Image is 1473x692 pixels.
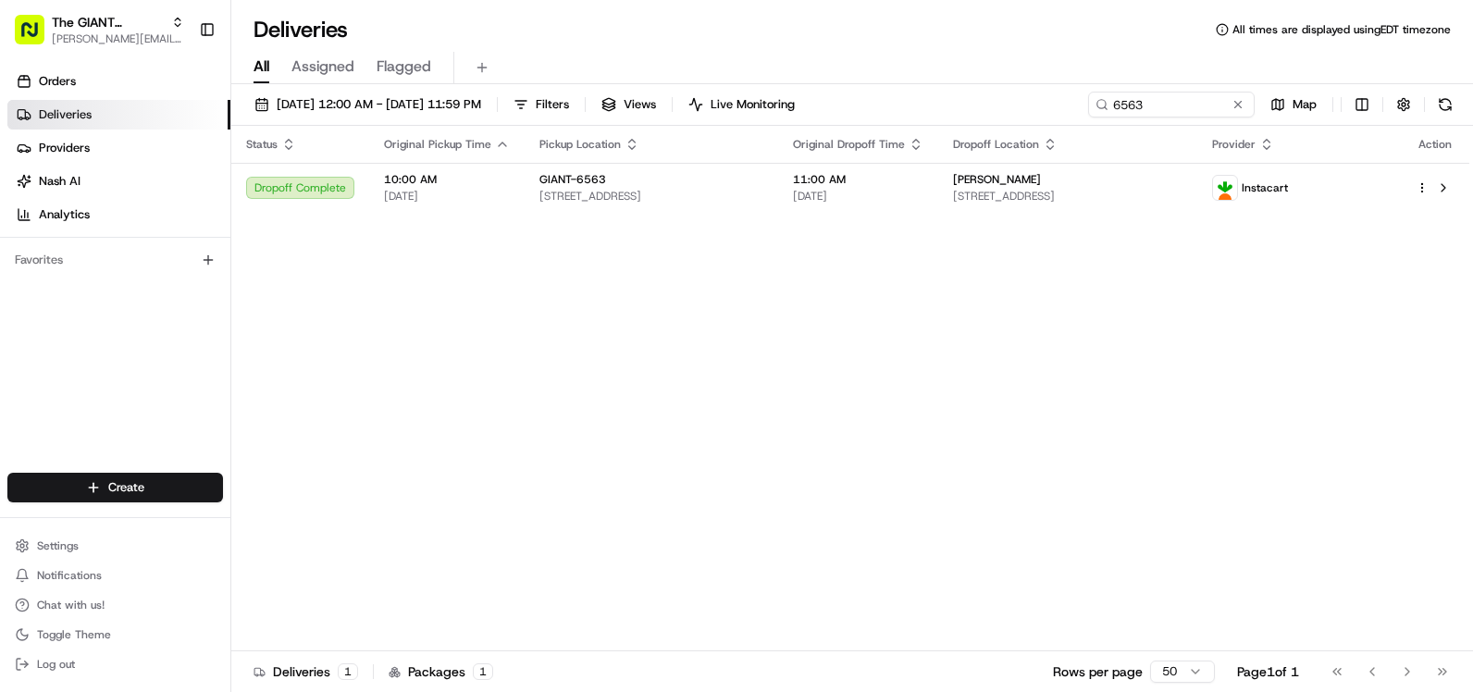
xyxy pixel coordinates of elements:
span: Assigned [291,56,354,78]
span: 10:00 AM [384,172,510,187]
span: Instacart [1242,180,1288,195]
div: Favorites [7,245,223,275]
span: Nash AI [39,173,80,190]
button: Chat with us! [7,592,223,618]
button: Settings [7,533,223,559]
span: Create [108,479,144,496]
span: [PERSON_NAME] [953,172,1041,187]
h1: Deliveries [254,15,348,44]
button: The GIANT Company[PERSON_NAME][EMAIL_ADDRESS][DOMAIN_NAME] [7,7,192,52]
button: Map [1262,92,1325,117]
span: 11:00 AM [793,172,923,187]
span: Flagged [377,56,431,78]
div: Deliveries [254,662,358,681]
span: [DATE] 12:00 AM - [DATE] 11:59 PM [277,96,481,113]
span: Original Dropoff Time [793,137,905,152]
span: All times are displayed using EDT timezone [1232,22,1451,37]
a: Analytics [7,200,230,229]
span: GIANT-6563 [539,172,606,187]
button: Filters [505,92,577,117]
div: 1 [338,663,358,680]
span: Filters [536,96,569,113]
span: Map [1293,96,1317,113]
span: Orders [39,73,76,90]
span: Deliveries [39,106,92,123]
button: Toggle Theme [7,622,223,648]
img: profile_instacart_ahold_partner.png [1213,176,1237,200]
a: Deliveries [7,100,230,130]
a: Providers [7,133,230,163]
div: Action [1416,137,1454,152]
button: Create [7,473,223,502]
a: Nash AI [7,167,230,196]
span: Chat with us! [37,598,105,612]
span: Toggle Theme [37,627,111,642]
span: Status [246,137,278,152]
button: [PERSON_NAME][EMAIL_ADDRESS][DOMAIN_NAME] [52,31,184,46]
span: Log out [37,657,75,672]
span: Analytics [39,206,90,223]
span: All [254,56,269,78]
span: Providers [39,140,90,156]
span: Pickup Location [539,137,621,152]
a: Orders [7,67,230,96]
span: [DATE] [793,189,923,204]
input: Type to search [1088,92,1255,117]
span: Settings [37,538,79,553]
button: [DATE] 12:00 AM - [DATE] 11:59 PM [246,92,489,117]
button: Refresh [1432,92,1458,117]
span: Original Pickup Time [384,137,491,152]
span: Views [624,96,656,113]
p: Rows per page [1053,662,1143,681]
button: Views [593,92,664,117]
div: 1 [473,663,493,680]
span: Notifications [37,568,102,583]
div: Page 1 of 1 [1237,662,1299,681]
span: Dropoff Location [953,137,1039,152]
button: Live Monitoring [680,92,803,117]
span: Provider [1212,137,1256,152]
span: Live Monitoring [711,96,795,113]
button: Log out [7,651,223,677]
button: The GIANT Company [52,13,164,31]
span: [STREET_ADDRESS] [539,189,763,204]
button: Notifications [7,562,223,588]
span: [DATE] [384,189,510,204]
span: [STREET_ADDRESS] [953,189,1182,204]
div: Packages [389,662,493,681]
